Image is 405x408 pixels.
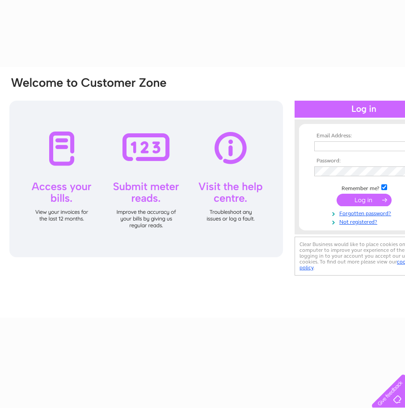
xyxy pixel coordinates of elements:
input: Submit [337,194,392,206]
